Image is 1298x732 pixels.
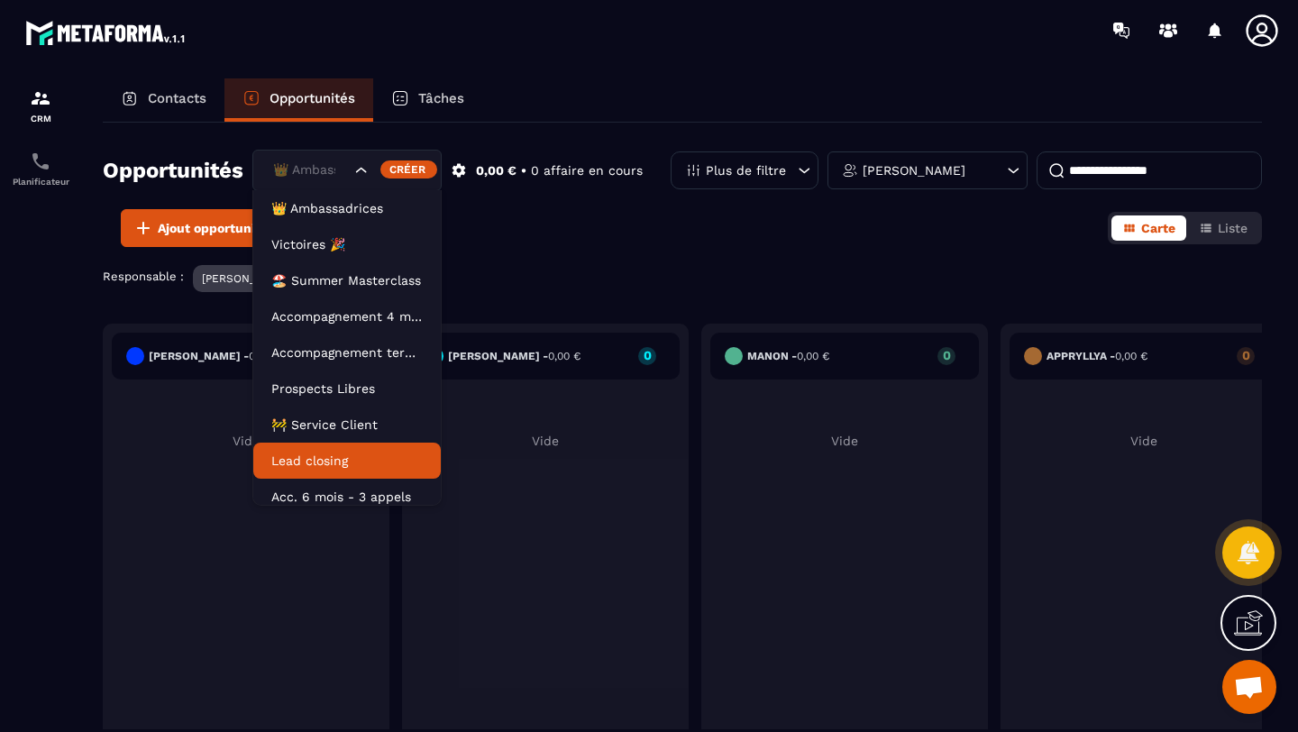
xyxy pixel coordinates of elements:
p: Accompagnement 4 mois [271,307,423,325]
p: 0 [937,349,955,361]
button: Liste [1188,215,1258,241]
p: Planificateur [5,177,77,187]
p: 0 affaire en cours [531,162,643,179]
p: Victoires 🎉 [271,235,423,253]
span: 0,00 € [1115,350,1147,362]
p: Responsable : [103,270,184,283]
p: Vide [710,434,979,448]
p: • [521,162,526,179]
p: Plus de filtre [706,164,786,177]
p: [PERSON_NAME] [202,272,290,285]
a: Ouvrir le chat [1222,660,1276,714]
p: Lead closing [271,452,423,470]
h2: Opportunités [103,152,243,188]
div: Créer [380,160,437,178]
a: formationformationCRM [5,74,77,137]
p: 🏖️ Summer Masterclass [271,271,423,289]
span: 0,00 € [249,350,281,362]
input: Search for option [269,160,351,180]
img: logo [25,16,187,49]
h6: [PERSON_NAME] - [448,350,580,362]
p: Accompagnement terminé [271,343,423,361]
img: scheduler [30,151,51,172]
p: Vide [411,434,680,448]
a: schedulerschedulerPlanificateur [5,137,77,200]
span: 0,00 € [548,350,580,362]
h6: [PERSON_NAME] - [149,350,281,362]
a: Tâches [373,78,482,122]
p: Prospects Libres [271,380,423,398]
h6: Appryllya - [1047,350,1147,362]
p: Tâches [418,90,464,106]
p: Vide [1010,434,1278,448]
span: Ajout opportunité [158,219,268,237]
button: Ajout opportunité [121,209,279,247]
p: CRM [5,114,77,124]
p: 0 [638,349,656,361]
p: 🚧 Service Client [271,416,423,434]
p: 0,00 € [476,162,516,179]
a: Opportunités [224,78,373,122]
a: Contacts [103,78,224,122]
button: Carte [1111,215,1186,241]
img: formation [30,87,51,109]
h6: Manon - [747,350,829,362]
div: Search for option [252,150,442,191]
p: 👑 Ambassadrices [271,199,423,217]
p: 0 [1237,349,1255,361]
span: 0,00 € [797,350,829,362]
p: Contacts [148,90,206,106]
span: Liste [1218,221,1248,235]
p: Vide [112,434,380,448]
p: Opportunités [270,90,355,106]
p: Acc. 6 mois - 3 appels [271,488,423,506]
p: [PERSON_NAME] [863,164,965,177]
span: Carte [1141,221,1175,235]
